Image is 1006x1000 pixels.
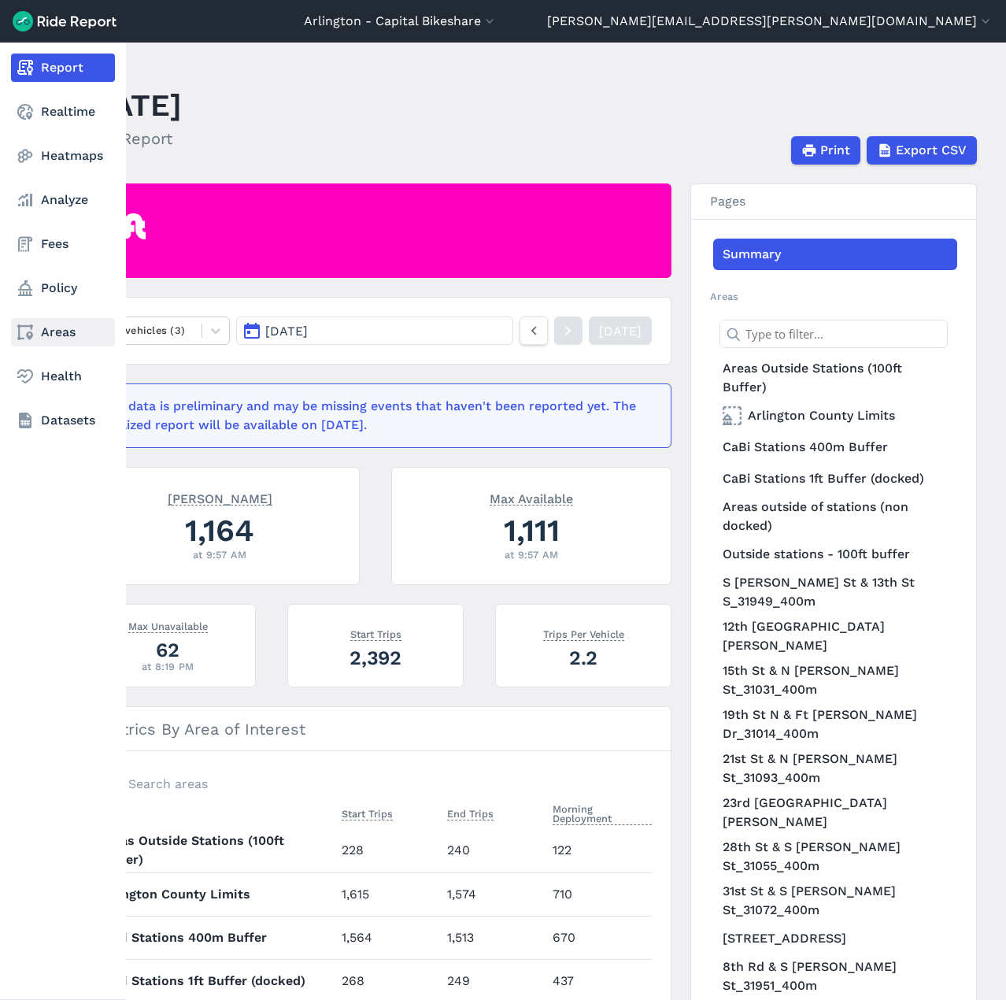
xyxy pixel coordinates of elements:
a: 19th St N & Ft [PERSON_NAME] Dr_31014_400m [713,702,957,746]
div: 1,164 [99,509,340,552]
h3: Metrics By Area of Interest [80,707,671,751]
a: Arlington County Limits [713,400,957,431]
a: Areas outside of stations (non docked) [713,494,957,539]
input: Search areas [90,770,642,798]
button: [PERSON_NAME][EMAIL_ADDRESS][PERSON_NAME][DOMAIN_NAME] [547,12,993,31]
th: CaBi Stations 400m Buffer [99,916,335,959]
span: Max Unavailable [128,617,208,633]
td: 1,615 [335,872,441,916]
a: Realtime [11,98,115,126]
a: [DATE] [589,317,652,345]
a: [STREET_ADDRESS] [713,923,957,954]
button: Morning Deployment [553,800,652,828]
a: Fees [11,230,115,258]
a: 15th St & N [PERSON_NAME] St_31031_400m [713,658,957,702]
div: at 9:57 AM [99,547,340,562]
a: 28th St & S [PERSON_NAME] St_31055_400m [713,835,957,879]
a: CaBi Stations 1ft Buffer (docked) [713,463,957,494]
div: at 9:57 AM [411,547,652,562]
td: 670 [546,916,652,959]
button: [DATE] [236,317,513,345]
a: S [PERSON_NAME] St & 13th St S_31949_400m [713,570,957,614]
td: 1,574 [441,872,546,916]
input: Type to filter... [719,320,948,348]
button: End Trips [447,805,494,824]
a: Policy [11,274,115,302]
div: 2,392 [307,644,444,672]
h3: Pages [691,184,976,220]
th: Arlington County Limits [99,872,335,916]
th: Areas Outside Stations (100ft Buffer) [99,829,335,872]
span: Export CSV [896,141,967,160]
td: 1,513 [441,916,546,959]
a: 21st St & N [PERSON_NAME] St_31093_400m [713,746,957,791]
a: Analyze [11,186,115,214]
a: Report [11,54,115,82]
a: Datasets [11,406,115,435]
td: 710 [546,872,652,916]
span: Morning Deployment [553,800,652,825]
a: Heatmaps [11,142,115,170]
button: Export CSV [867,136,977,165]
span: Start Trips [350,625,401,641]
div: 62 [99,636,236,664]
td: 1,564 [335,916,441,959]
td: 122 [546,829,652,872]
a: CaBi Stations 400m Buffer [713,431,957,463]
button: Arlington - Capital Bikeshare [304,12,497,31]
span: [PERSON_NAME] [168,490,272,506]
a: Summary [713,239,957,270]
a: Health [11,362,115,391]
a: Areas Outside Stations (100ft Buffer) [713,356,957,400]
span: End Trips [447,805,494,820]
span: Print [820,141,850,160]
span: Start Trips [342,805,393,820]
h1: [DATE] [80,83,182,127]
a: 8th Rd & S [PERSON_NAME] St_31951_400m [713,954,957,998]
button: Start Trips [342,805,393,824]
a: 23rd [GEOGRAPHIC_DATA][PERSON_NAME] [713,791,957,835]
div: This data is preliminary and may be missing events that haven't been reported yet. The finalized ... [99,397,642,435]
button: Print [791,136,860,165]
h2: Areas [710,289,957,304]
a: 31st St & S [PERSON_NAME] St_31072_400m [713,879,957,923]
span: [DATE] [265,324,308,339]
span: Max Available [490,490,573,506]
div: at 8:19 PM [99,659,236,674]
img: Ride Report [13,11,117,31]
a: Outside stations - 100ft buffer [713,539,957,570]
td: 228 [335,829,441,872]
a: 12th [GEOGRAPHIC_DATA][PERSON_NAME] [713,614,957,658]
a: Areas [11,318,115,346]
div: 2.2 [515,644,652,672]
div: 1,111 [411,509,652,552]
h2: Daily Report [80,127,182,150]
span: Trips Per Vehicle [543,625,624,641]
td: 240 [441,829,546,872]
